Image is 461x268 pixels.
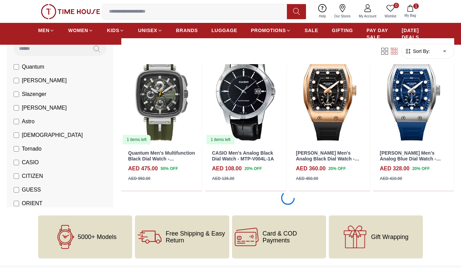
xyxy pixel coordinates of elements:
[22,172,43,180] span: CITIZEN
[332,14,353,19] span: Our Stores
[206,135,234,144] div: 1 items left
[22,186,41,194] span: GUESS
[212,150,274,161] a: CASIO Men's Analog Black Dial Watch - MTP-V004L-1A
[205,43,286,145] a: CASIO Men's Analog Black Dial Watch - MTP-V004L-1A1 items left
[382,14,399,19] span: Wishlist
[38,24,55,37] a: MEN
[14,187,19,193] input: GUESS
[212,165,242,173] h4: AED 108.00
[38,27,49,34] span: MEN
[367,27,388,41] span: PAY DAY SALE
[289,43,370,145] img: Lee Cooper Men's Analog Black Dial Watch - LC08264.451
[22,131,83,139] span: [DEMOGRAPHIC_DATA]
[22,90,46,98] span: Slazenger
[121,43,202,145] img: Quantum Men's Multifunction Black Dial Watch - PWG1014.375
[212,175,234,182] div: AED 135.00
[305,27,318,34] span: SALE
[107,24,124,37] a: KIDS
[296,165,326,173] h4: AED 360.00
[332,27,353,34] span: GIFTING
[160,166,178,172] span: 50 % OFF
[121,43,202,145] a: Quantum Men's Multifunction Black Dial Watch - PWG1014.3751 items left
[14,64,19,70] input: Quantum
[78,234,117,240] span: 5000+ Models
[128,165,158,173] h4: AED 475.00
[107,27,119,34] span: KIDS
[14,91,19,97] input: Slazenger
[176,24,198,37] a: BRANDS
[405,48,430,55] button: Sort By:
[305,24,318,37] a: SALE
[138,24,162,37] a: UNISEX
[296,150,359,167] a: [PERSON_NAME] Men's Analog Black Dial Watch - LC08264.451
[332,24,353,37] a: GIFTING
[176,27,198,34] span: BRANDS
[380,165,410,173] h4: AED 328.00
[251,27,286,34] span: PROMOTIONS
[123,135,151,144] div: 1 items left
[22,158,39,167] span: CASIO
[128,150,195,167] a: Quantum Men's Multifunction Black Dial Watch - PWG1014.375
[14,173,19,179] input: CITIZEN
[205,43,286,145] img: CASIO Men's Analog Black Dial Watch - MTP-V004L-1A
[402,27,423,41] span: [DATE] DEALS
[22,76,67,85] span: [PERSON_NAME]
[14,132,19,138] input: [DEMOGRAPHIC_DATA]
[380,175,402,182] div: AED 410.00
[22,104,67,112] span: [PERSON_NAME]
[22,145,42,153] span: Tornado
[212,24,237,37] a: LUGGAGE
[381,3,400,20] a: 0Wishlist
[328,166,346,172] span: 20 % OFF
[14,201,19,206] input: ORIENT
[14,146,19,152] input: Tornado
[22,63,44,71] span: Quantum
[128,175,150,182] div: AED 950.00
[22,117,34,126] span: Astro
[315,3,330,20] a: Help
[400,3,420,19] button: 1My Bag
[316,14,329,19] span: Help
[22,199,42,208] span: ORIENT
[244,166,262,172] span: 20 % OFF
[367,24,388,43] a: PAY DAY SALE
[212,27,237,34] span: LUGGAGE
[412,48,430,55] span: Sort By:
[380,150,441,167] a: [PERSON_NAME] Men's Analog Blue Dial Watch - LC08264.399
[14,78,19,83] input: [PERSON_NAME]
[402,13,419,18] span: My Bag
[371,234,409,240] span: Gift Wrapping
[14,119,19,124] input: Astro
[14,160,19,165] input: CASIO
[330,3,355,20] a: Our Stores
[68,27,88,34] span: WOMEN
[394,3,399,8] span: 0
[413,3,419,9] span: 1
[166,230,226,244] span: Free Shipping & Easy Return
[402,24,423,43] a: [DATE] DEALS
[251,24,291,37] a: PROMOTIONS
[14,105,19,111] input: [PERSON_NAME]
[263,230,323,244] span: Card & COD Payments
[356,14,379,19] span: My Account
[296,175,318,182] div: AED 450.00
[138,27,157,34] span: UNISEX
[373,43,454,145] img: Lee Cooper Men's Analog Blue Dial Watch - LC08264.399
[68,24,93,37] a: WOMEN
[412,166,430,172] span: 20 % OFF
[41,4,100,19] img: ...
